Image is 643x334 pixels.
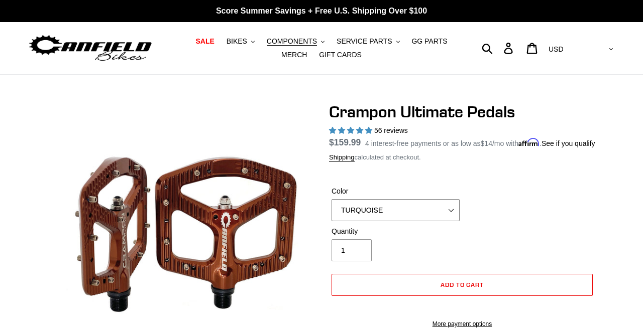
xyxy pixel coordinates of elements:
[319,51,362,59] span: GIFT CARDS
[28,33,153,64] img: Canfield Bikes
[267,37,317,46] span: COMPONENTS
[276,48,312,62] a: MERCH
[195,37,214,46] span: SALE
[332,186,460,197] label: Color
[190,35,219,48] a: SALE
[262,35,330,48] button: COMPONENTS
[481,139,492,147] span: $14
[518,138,540,146] span: Affirm
[329,126,374,134] span: 4.95 stars
[329,152,595,162] div: calculated at checkout.
[374,126,408,134] span: 56 reviews
[227,37,247,46] span: BIKES
[441,281,484,288] span: Add to cart
[411,37,447,46] span: GG PARTS
[329,153,355,162] a: Shipping
[329,102,595,121] h1: Crampon Ultimate Pedals
[329,137,361,147] span: $159.99
[281,51,307,59] span: MERCH
[332,319,593,328] a: More payment options
[332,35,404,48] button: SERVICE PARTS
[314,48,367,62] a: GIFT CARDS
[332,226,460,237] label: Quantity
[406,35,452,48] a: GG PARTS
[222,35,260,48] button: BIKES
[332,274,593,296] button: Add to cart
[365,136,595,149] p: 4 interest-free payments or as low as /mo with .
[337,37,392,46] span: SERVICE PARTS
[542,139,595,147] a: See if you qualify - Learn more about Affirm Financing (opens in modal)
